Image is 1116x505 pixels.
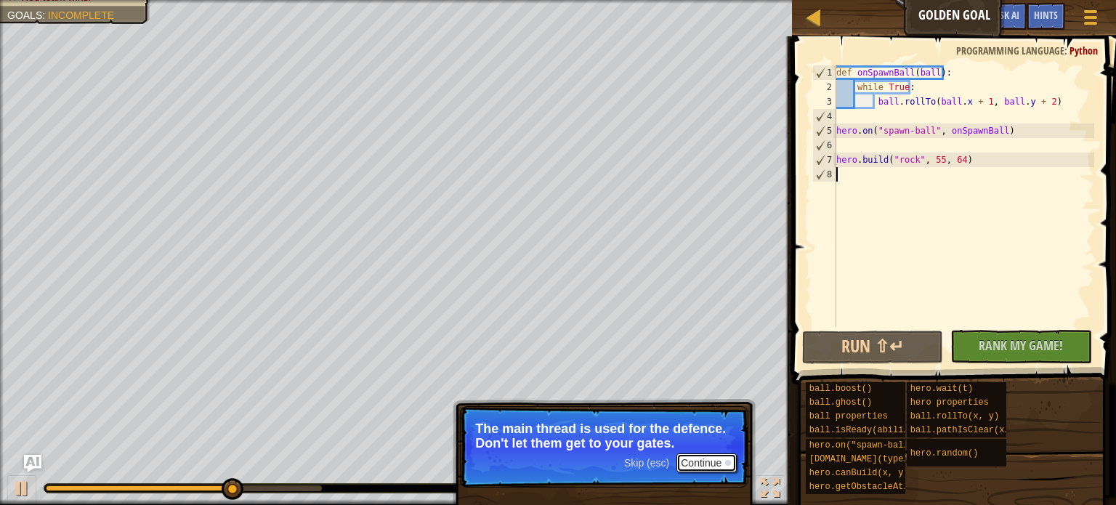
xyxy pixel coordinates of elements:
span: : [42,9,48,21]
div: 7 [813,153,836,167]
span: : [1064,44,1069,57]
span: hero.wait(t) [910,384,973,394]
span: Hints [1034,8,1058,22]
div: 2 [812,80,836,94]
span: Skip (esc) [624,457,669,469]
span: hero.random() [910,448,979,458]
button: Ask AI [987,3,1027,30]
span: ball.ghost() [809,397,872,408]
span: hero.canBuild(x, y) [809,468,909,478]
span: ball.pathIsClear(x, y) [910,425,1025,435]
span: hero properties [910,397,989,408]
span: Goals [7,9,42,21]
div: 3 [812,94,836,109]
span: ball.isReady(ability) [809,425,919,435]
div: 1 [813,65,836,80]
div: 6 [813,138,836,153]
button: Show game menu [1072,3,1109,37]
span: Ask AI [995,8,1019,22]
button: Toggle fullscreen [756,475,785,505]
p: The main thread is used for the defence. Don't let them get to your gates. [475,421,733,451]
button: Run ⇧↵ [802,331,944,364]
span: Incomplete [48,9,114,21]
span: ball properties [809,411,888,421]
span: [DOMAIN_NAME](type, x, y) [809,454,940,464]
span: ball.boost() [809,384,872,394]
button: Rank My Game! [950,330,1092,363]
span: Rank My Game! [979,336,1063,355]
button: Ctrl + P: Play [7,475,36,505]
span: hero.on("spawn-ball", f) [809,440,935,451]
span: ball.rollTo(x, y) [910,411,999,421]
span: Programming language [956,44,1064,57]
span: hero.getObstacleAt(x, y) [809,482,935,492]
button: Continue [676,453,737,472]
span: Python [1069,44,1098,57]
div: 5 [813,124,836,138]
div: 8 [813,167,836,182]
div: 4 [813,109,836,124]
button: Ask AI [24,455,41,472]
